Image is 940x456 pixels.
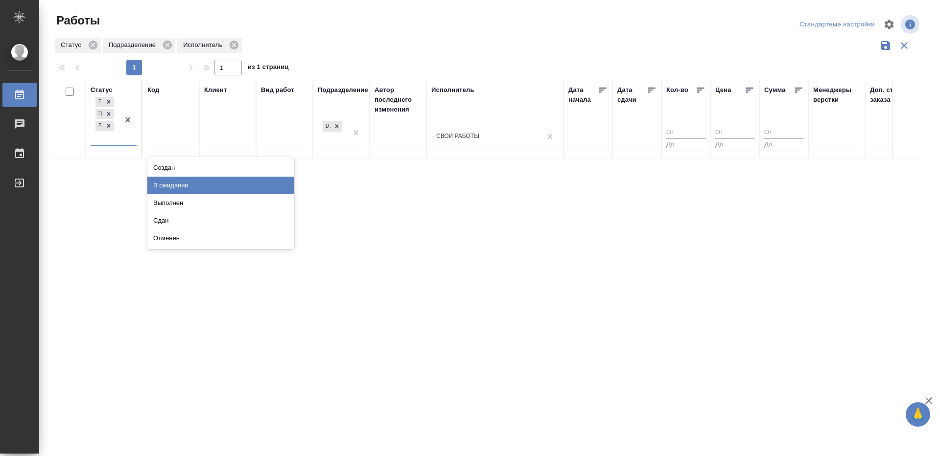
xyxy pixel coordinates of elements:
div: Подбор [95,109,103,119]
input: От [666,127,705,139]
input: До [715,138,754,151]
div: Готов к работе, Подбор, В работе [94,108,115,120]
div: Сдан [147,212,294,229]
input: До [666,138,705,151]
span: 🙏 [910,404,926,425]
div: Создан [147,159,294,177]
div: Исполнитель [177,38,242,53]
span: Посмотреть информацию [901,15,921,34]
div: Клиент [204,85,227,95]
span: из 1 страниц [248,61,289,75]
p: Подразделение [109,40,159,50]
div: Сумма [764,85,785,95]
div: Доп. статус заказа [870,85,921,105]
button: Сохранить фильтры [876,36,895,55]
div: Готов к работе [95,97,103,107]
div: Дата начала [568,85,598,105]
span: Работы [54,13,100,28]
div: Выполнен [147,194,294,212]
div: Менеджеры верстки [813,85,860,105]
div: Кол-во [666,85,688,95]
div: Свои работы [436,133,479,141]
input: От [715,127,754,139]
div: Готов к работе, Подбор, В работе [94,96,115,108]
div: Исполнитель [431,85,474,95]
div: В работе [95,121,103,131]
div: Дата сдачи [617,85,647,105]
div: DTPspecialists [323,121,331,132]
div: Подразделение [103,38,175,53]
div: Статус [55,38,101,53]
div: В ожидании [147,177,294,194]
p: Статус [61,40,85,50]
div: Готов к работе, Подбор, В работе [94,120,115,132]
div: Отменен [147,229,294,247]
p: Исполнитель [183,40,226,50]
button: 🙏 [906,402,930,427]
input: До [764,138,803,151]
input: От [764,127,803,139]
div: DTPspecialists [322,120,343,133]
div: Цена [715,85,731,95]
div: Статус [91,85,113,95]
div: Подразделение [318,85,368,95]
div: Вид работ [261,85,294,95]
div: Автор последнего изменения [375,85,422,114]
span: Настроить таблицу [877,13,901,36]
button: Сбросить фильтры [895,36,914,55]
div: split button [797,17,877,32]
div: Код [147,85,159,95]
